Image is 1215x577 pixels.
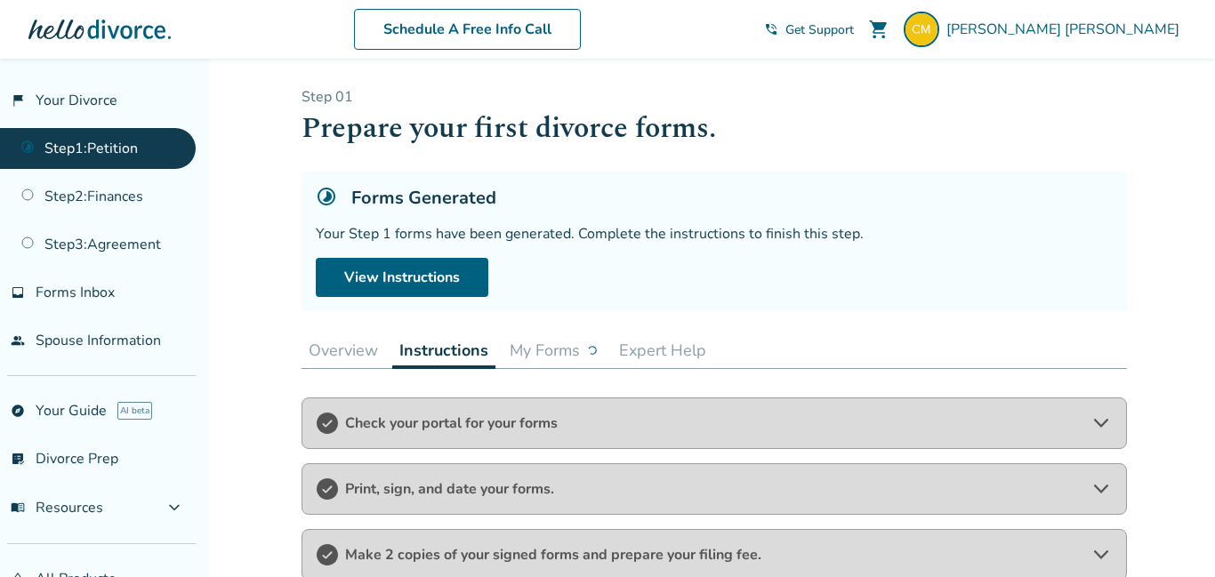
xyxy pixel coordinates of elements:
[351,186,496,210] h5: Forms Generated
[11,452,25,466] span: list_alt_check
[11,93,25,108] span: flag_2
[302,107,1127,150] h1: Prepare your first divorce forms.
[302,333,385,368] button: Overview
[503,333,605,368] button: My Forms
[316,224,1113,244] div: Your Step 1 forms have been generated. Complete the instructions to finish this step.
[302,87,1127,107] p: Step 0 1
[36,283,115,302] span: Forms Inbox
[868,19,889,40] span: shopping_cart
[345,545,1083,565] span: Make 2 copies of your signed forms and prepare your filing fee.
[946,20,1187,39] span: [PERSON_NAME] [PERSON_NAME]
[764,22,778,36] span: phone_in_talk
[392,333,495,369] button: Instructions
[316,258,488,297] a: View Instructions
[11,333,25,348] span: people
[785,21,854,38] span: Get Support
[354,9,581,50] a: Schedule A Free Info Call
[11,498,103,517] span: Resources
[612,333,713,368] button: Expert Help
[11,285,25,300] span: inbox
[587,345,598,356] img: ...
[764,21,854,38] a: phone_in_talkGet Support
[345,479,1083,499] span: Print, sign, and date your forms.
[904,12,939,47] img: cbmartindc@gmail.com
[164,497,185,518] span: expand_more
[11,404,25,418] span: explore
[117,402,152,420] span: AI beta
[11,501,25,515] span: menu_book
[345,413,1083,433] span: Check your portal for your forms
